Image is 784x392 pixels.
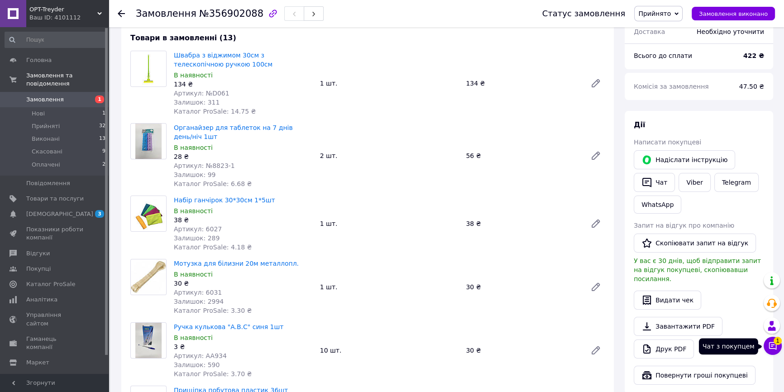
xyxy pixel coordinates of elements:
[764,337,782,355] button: Чат з покупцем1
[634,120,645,129] span: Дії
[174,152,313,161] div: 28 ₴
[634,317,722,336] a: Завантажити PDF
[634,83,709,90] span: Комісія за замовлення
[634,139,701,146] span: Написати покупцеві
[102,148,105,156] span: 9
[174,225,222,233] span: Артикул: 6027
[638,10,671,17] span: Прийнято
[316,217,463,230] div: 1 шт.
[634,196,681,214] a: WhatsApp
[691,22,770,42] div: Необхідно уточнити
[174,144,213,151] span: В наявності
[26,296,57,304] span: Аналітика
[26,96,64,104] span: Замовлення
[26,225,84,242] span: Показники роботи компанії
[26,249,50,258] span: Відгуки
[26,72,109,88] span: Замовлення та повідомлення
[174,271,213,278] span: В наявності
[26,335,84,351] span: Гаманець компанії
[634,257,761,282] span: У вас є 30 днів, щоб відправити запит на відгук покупцеві, скопіювавши посилання.
[26,210,93,218] span: [DEMOGRAPHIC_DATA]
[32,148,62,156] span: Скасовані
[634,222,734,229] span: Запит на відгук про компанію
[26,195,84,203] span: Товари та послуги
[587,341,605,359] a: Редагувати
[174,307,252,314] span: Каталог ProSale: 3.30 ₴
[634,150,735,169] button: Надіслати інструкцію
[174,298,224,305] span: Залишок: 2994
[32,122,60,130] span: Прийняті
[135,124,162,159] img: Органайзер для таблеток на 7 днів день/ніч 1шт
[135,323,162,358] img: Ручка кулькова "A.B.C" синя 1шт
[174,196,275,204] a: Набір ганчірок 30*30см 1*5шт
[634,234,756,253] button: Скопіювати запит на відгук
[316,149,463,162] div: 2 шт.
[26,265,51,273] span: Покупці
[130,33,236,42] span: Товари в замовленні (13)
[587,147,605,165] a: Редагувати
[316,77,463,90] div: 1 шт.
[739,83,764,90] span: 47.50 ₴
[199,8,263,19] span: №356902088
[587,215,605,233] a: Редагувати
[634,173,675,192] button: Чат
[174,342,313,351] div: 3 ₴
[174,108,256,115] span: Каталог ProSale: 14.75 ₴
[634,52,692,59] span: Всього до сплати
[174,289,222,296] span: Артикул: 6031
[174,162,235,169] span: Артикул: №8823-1
[32,110,45,118] span: Нові
[462,344,583,357] div: 30 ₴
[32,135,60,143] span: Виконані
[174,323,283,330] a: Ручка кулькова "A.B.C" синя 1шт
[32,161,60,169] span: Оплачені
[174,72,213,79] span: В наявності
[95,96,104,103] span: 1
[118,9,125,18] div: Повернутися назад
[136,8,196,19] span: Замовлення
[634,366,755,385] button: Повернути гроші покупцеві
[26,359,49,367] span: Маркет
[316,344,463,357] div: 10 шт.
[174,207,213,215] span: В наявності
[174,334,213,341] span: В наявності
[587,74,605,92] a: Редагувати
[174,124,293,140] a: Органайзер для таблеток на 7 днів день/ніч 1шт
[634,339,694,359] a: Друк PDF
[174,279,313,288] div: 30 ₴
[714,173,759,192] a: Telegram
[679,173,710,192] a: Viber
[462,77,583,90] div: 134 ₴
[174,99,220,106] span: Залишок: 311
[542,9,626,18] div: Статус замовлення
[174,234,220,242] span: Залишок: 289
[634,28,665,35] span: Доставка
[95,210,104,218] span: 3
[174,370,252,378] span: Каталог ProSale: 3.70 ₴
[26,280,75,288] span: Каталог ProSale
[692,7,775,20] button: Замовлення виконано
[462,281,583,293] div: 30 ₴
[102,110,105,118] span: 1
[174,90,229,97] span: Артикул: №D061
[774,337,782,345] span: 1
[587,278,605,296] a: Редагувати
[5,32,106,48] input: Пошук
[743,52,764,59] b: 422 ₴
[131,259,166,295] img: Мотузка для білизни 20м металлопл.
[26,56,52,64] span: Головна
[462,217,583,230] div: 38 ₴
[131,196,166,231] img: Набір ганчірок 30*30см 1*5шт
[131,51,166,86] img: Швабра з віджимом 30см з телескопічною ручкою 100см
[699,338,758,354] div: Чат з покупцем
[462,149,583,162] div: 56 ₴
[174,361,220,368] span: Залишок: 590
[174,215,313,225] div: 38 ₴
[26,311,84,327] span: Управління сайтом
[99,135,105,143] span: 13
[174,244,252,251] span: Каталог ProSale: 4.18 ₴
[29,5,97,14] span: OPT-Treyder
[699,10,768,17] span: Замовлення виконано
[174,352,227,359] span: Артикул: AA934
[174,260,299,267] a: Мотузка для білизни 20м металлопл.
